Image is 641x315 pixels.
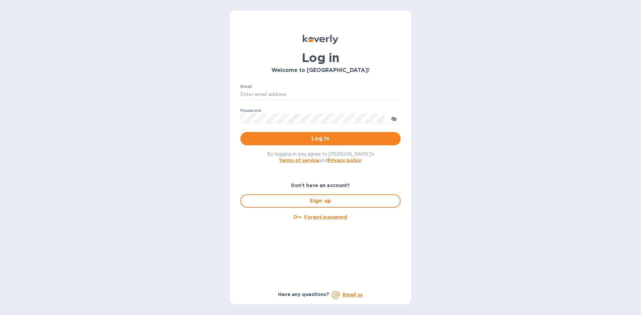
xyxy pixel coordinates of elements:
[240,109,261,113] label: Password
[303,35,338,44] img: Koverly
[240,67,401,74] h3: Welcome to [GEOGRAPHIC_DATA]!
[279,158,319,163] a: Terms of service
[240,132,401,145] button: Log in
[267,151,374,163] span: By logging in you agree to [PERSON_NAME]'s and .
[387,112,401,125] button: toggle password visibility
[240,90,401,100] input: Enter email address
[343,292,363,297] a: Email us
[291,183,350,188] b: Don't have an account?
[240,51,401,65] h1: Log in
[246,135,395,143] span: Log in
[328,158,361,163] a: Privacy policy
[240,85,252,89] label: Email
[246,197,395,205] span: Sign up
[240,194,401,208] button: Sign up
[304,214,347,220] u: Forgot password
[278,292,329,297] b: Have any questions?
